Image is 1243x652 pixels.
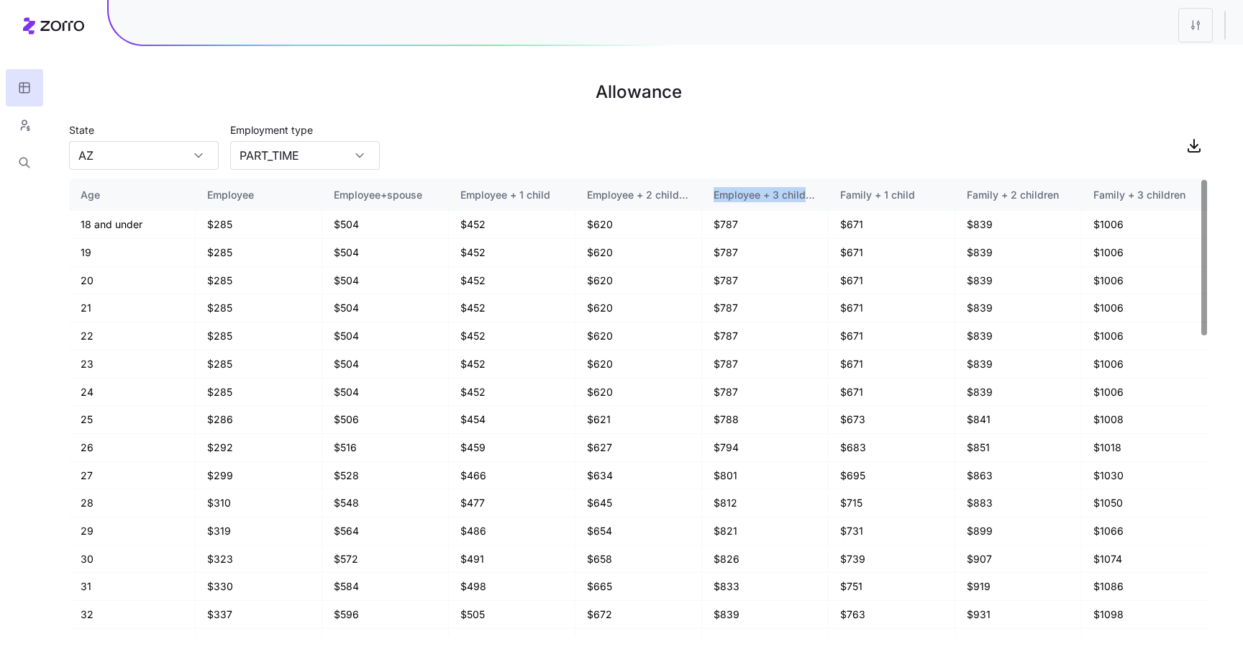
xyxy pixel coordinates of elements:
td: $1006 [1082,294,1208,322]
td: $504 [322,267,449,295]
td: $1074 [1082,545,1208,574]
td: $452 [449,322,575,350]
h1: Allowance [69,75,1208,109]
td: $739 [829,545,955,574]
td: $671 [829,294,955,322]
div: Age [81,187,183,203]
td: $505 [449,601,575,629]
td: $285 [196,350,322,379]
td: $665 [575,573,702,601]
td: $763 [829,601,955,629]
td: $516 [322,434,449,462]
td: 28 [69,489,196,517]
td: 23 [69,350,196,379]
label: Employment type [230,122,313,138]
td: $812 [702,489,829,517]
td: $452 [449,350,575,379]
td: 20 [69,267,196,295]
td: $1050 [1082,489,1208,517]
td: $899 [955,517,1082,545]
td: $839 [955,239,1082,267]
td: $504 [322,294,449,322]
td: $1098 [1082,601,1208,629]
td: $1030 [1082,462,1208,490]
td: $787 [702,322,829,350]
td: 32 [69,601,196,629]
td: $683 [829,434,955,462]
td: $787 [702,267,829,295]
td: $452 [449,379,575,407]
td: $672 [575,601,702,629]
td: $486 [449,517,575,545]
td: $596 [322,601,449,629]
td: $1008 [1082,406,1208,434]
td: $671 [829,239,955,267]
td: $627 [575,434,702,462]
td: $715 [829,489,955,517]
td: $671 [829,322,955,350]
td: $671 [829,379,955,407]
td: $452 [449,294,575,322]
td: $330 [196,573,322,601]
td: $286 [196,406,322,434]
td: $491 [449,545,575,574]
td: $323 [196,545,322,574]
td: $1006 [1082,379,1208,407]
td: $787 [702,379,829,407]
td: $454 [449,406,575,434]
td: $506 [322,406,449,434]
td: $931 [955,601,1082,629]
td: $620 [575,267,702,295]
td: $634 [575,462,702,490]
td: $839 [702,601,829,629]
td: $787 [702,211,829,239]
td: $695 [829,462,955,490]
td: $572 [322,545,449,574]
td: $907 [955,545,1082,574]
td: $1006 [1082,239,1208,267]
td: $452 [449,239,575,267]
td: $504 [322,322,449,350]
td: $1086 [1082,573,1208,601]
td: $851 [955,434,1082,462]
td: 30 [69,545,196,574]
td: $833 [702,573,829,601]
td: $452 [449,267,575,295]
td: $498 [449,573,575,601]
td: $620 [575,211,702,239]
td: $310 [196,489,322,517]
td: $584 [322,573,449,601]
td: 22 [69,322,196,350]
td: $839 [955,322,1082,350]
td: $620 [575,322,702,350]
td: $839 [955,350,1082,379]
div: Family + 2 children [967,187,1070,203]
td: $787 [702,294,829,322]
td: $673 [829,406,955,434]
td: $671 [829,267,955,295]
td: $826 [702,545,829,574]
td: $839 [955,267,1082,295]
div: Family + 1 child [840,187,943,203]
td: $452 [449,211,575,239]
td: 21 [69,294,196,322]
td: $504 [322,350,449,379]
td: $839 [955,211,1082,239]
div: Employee + 1 child [460,187,563,203]
td: $1006 [1082,267,1208,295]
td: $821 [702,517,829,545]
td: $299 [196,462,322,490]
td: $1018 [1082,434,1208,462]
td: $621 [575,406,702,434]
td: $1006 [1082,211,1208,239]
td: $671 [829,350,955,379]
td: $863 [955,462,1082,490]
td: $620 [575,294,702,322]
td: $285 [196,294,322,322]
div: Employee + 2 children [587,187,690,203]
label: State [69,122,94,138]
td: $528 [322,462,449,490]
td: $466 [449,462,575,490]
td: $319 [196,517,322,545]
td: $285 [196,379,322,407]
